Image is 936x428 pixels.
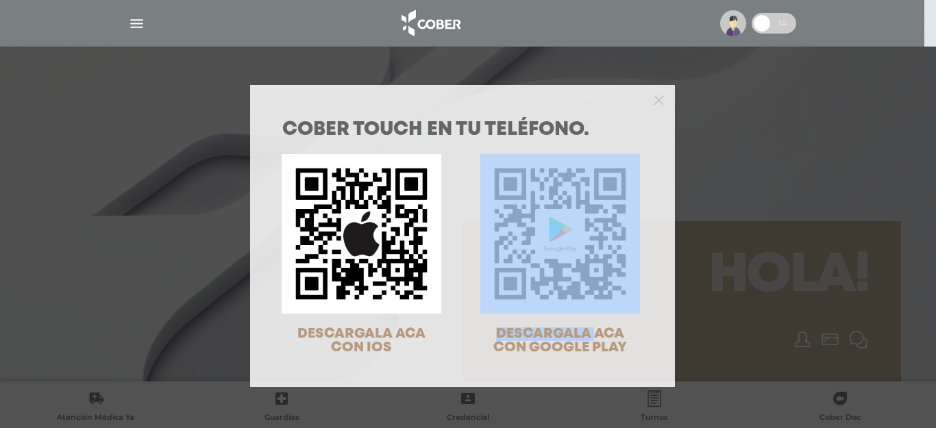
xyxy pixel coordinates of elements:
span: DESCARGALA ACA CON IOS [297,327,426,354]
img: qr-code [480,154,640,314]
h1: COBER TOUCH en tu teléfono. [282,121,643,140]
span: DESCARGALA ACA CON GOOGLE PLAY [493,327,627,354]
img: qr-code [282,154,441,314]
button: Close [654,93,664,105]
